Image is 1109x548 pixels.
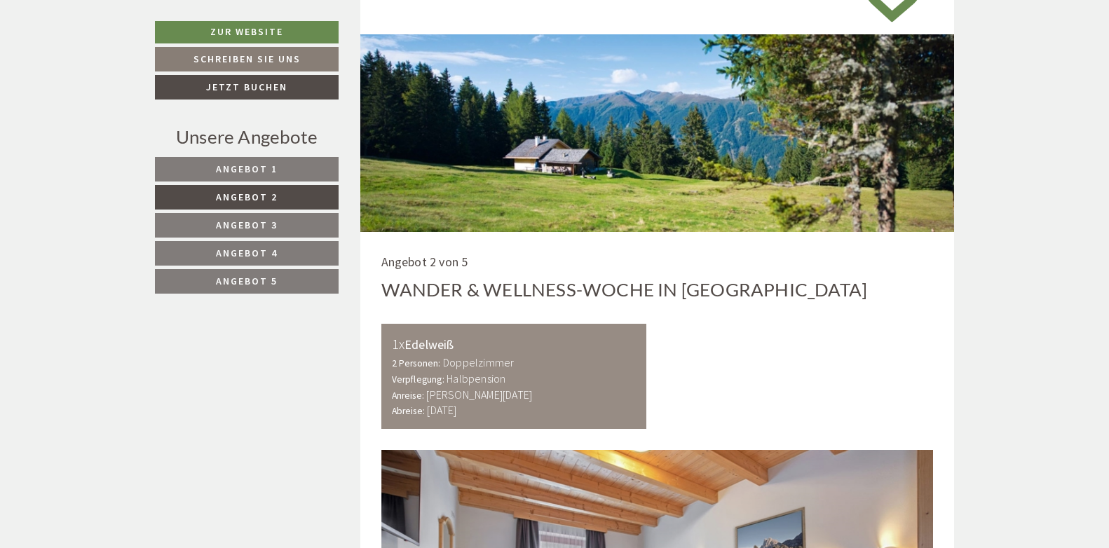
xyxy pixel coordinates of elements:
small: Verpflegung: [392,374,444,385]
span: Angebot 4 [216,247,278,259]
small: Anreise: [392,390,425,402]
img: wander-wellness-woche-in-suedtirol-De6-cwm-5915p.jpg [360,34,955,233]
small: 19:14 [22,69,222,78]
b: [PERSON_NAME][DATE] [426,388,532,402]
span: Angebot 3 [216,219,278,231]
b: 1x [392,335,404,352]
span: Angebot 1 [216,163,278,175]
span: Angebot 5 [216,275,278,287]
small: Abreise: [392,405,426,417]
b: Halbpension [447,371,505,385]
button: Senden [468,369,552,394]
span: Angebot 2 von 5 [381,254,468,270]
b: [DATE] [427,403,456,417]
small: 2 Personen: [392,357,441,369]
div: [GEOGRAPHIC_DATA] [22,41,222,53]
a: Zur Website [155,21,339,43]
div: Montag [245,11,306,35]
span: Angebot 2 [216,191,278,203]
div: Wander & Wellness-Woche in [GEOGRAPHIC_DATA] [381,277,868,303]
div: Unsere Angebote [155,124,339,150]
div: Edelweiß [392,334,637,355]
div: Guten Tag, wie können wir Ihnen helfen? [11,39,229,81]
a: Jetzt buchen [155,75,339,100]
b: Doppelzimmer [443,355,514,369]
a: Schreiben Sie uns [155,47,339,71]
